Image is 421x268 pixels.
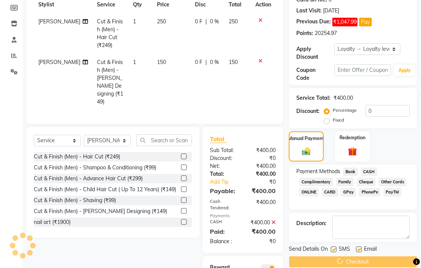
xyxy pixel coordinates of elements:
[205,18,207,26] span: |
[243,238,282,245] div: ₹0
[210,58,219,66] span: 0 %
[296,219,326,227] div: Description:
[296,7,321,15] div: Last Visit:
[243,186,282,195] div: ₹400.00
[359,188,380,196] span: PhonePe
[34,218,71,226] div: nail art (₹1900)
[333,94,353,102] div: ₹400.00
[299,178,333,186] span: Complimentary
[296,45,334,61] div: Apply Discount
[289,245,328,254] span: Send Details On
[249,178,281,186] div: ₹0
[210,18,219,26] span: 0 %
[343,167,358,176] span: Bank
[341,188,356,196] span: GPay
[34,164,156,172] div: Cut & Finish (Men) - Shampoo & Conditioning (₹99)
[204,198,243,211] div: Cash Tendered:
[210,213,276,219] div: Payments
[323,7,339,15] div: [DATE]
[133,59,136,65] span: 1
[195,58,202,66] span: 0 F
[296,167,340,175] span: Payment Methods
[243,198,282,211] div: ₹400.00
[299,146,313,156] img: _cash.svg
[38,18,80,25] span: [PERSON_NAME]
[204,238,243,245] div: Balance :
[296,29,313,37] div: Points:
[34,186,176,193] div: Cut & Finish (Men) - Child Hair Cut ( Up To 12 Years) (₹149)
[136,134,192,146] input: Search or Scan
[229,18,238,25] span: 250
[296,18,331,26] div: Previous Due:
[299,188,319,196] span: ONLINE
[34,196,116,204] div: Cut & Finish (Men) - Shaving (₹99)
[204,146,243,154] div: Sub Total:
[340,134,365,141] label: Redemption
[210,135,227,143] span: Total
[296,94,330,102] div: Service Total:
[38,59,80,65] span: [PERSON_NAME]
[243,146,282,154] div: ₹400.00
[359,18,372,26] button: Pay
[204,162,243,170] div: Net:
[379,178,406,186] span: Other Cards
[334,64,391,76] input: Enter Offer / Coupon Code
[34,153,120,161] div: Cut & Finish (Men) - Hair Cut (₹249)
[288,135,324,142] label: Manual Payment
[204,219,243,227] div: CASH
[383,188,401,196] span: PayTM
[205,58,207,66] span: |
[97,18,123,49] span: Cut & Finish (Men) - Hair Cut (₹249)
[296,107,320,115] div: Discount:
[315,29,337,37] div: 20254.97
[204,178,249,186] a: Add Tip
[34,175,143,183] div: Cut & Finish (Men) - Advance Hair Cut (₹299)
[204,170,243,178] div: Total:
[157,18,166,25] span: 250
[394,65,415,76] button: Apply
[243,219,282,227] div: ₹400.00
[296,66,334,82] div: Coupon Code
[333,117,344,123] label: Fixed
[322,188,338,196] span: CARD
[333,107,357,114] label: Percentage
[204,227,243,236] div: Paid:
[332,18,358,26] span: ₹1,047.99
[195,18,202,26] span: 0 F
[204,154,243,162] div: Discount:
[339,245,350,254] span: SMS
[243,170,282,178] div: ₹400.00
[364,245,377,254] span: Email
[361,167,377,176] span: CASH
[243,162,282,170] div: ₹400.00
[336,178,354,186] span: Family
[157,59,166,65] span: 150
[34,207,167,215] div: Cut & Finish (Men) - [PERSON_NAME] Designing (₹149)
[243,227,282,236] div: ₹400.00
[133,18,136,25] span: 1
[97,59,123,105] span: Cut & Finish (Men) - [PERSON_NAME] Designing (₹149)
[357,178,376,186] span: Cheque
[229,59,238,65] span: 150
[243,154,282,162] div: ₹0
[345,146,360,157] img: _gift.svg
[204,186,243,195] div: Payable:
